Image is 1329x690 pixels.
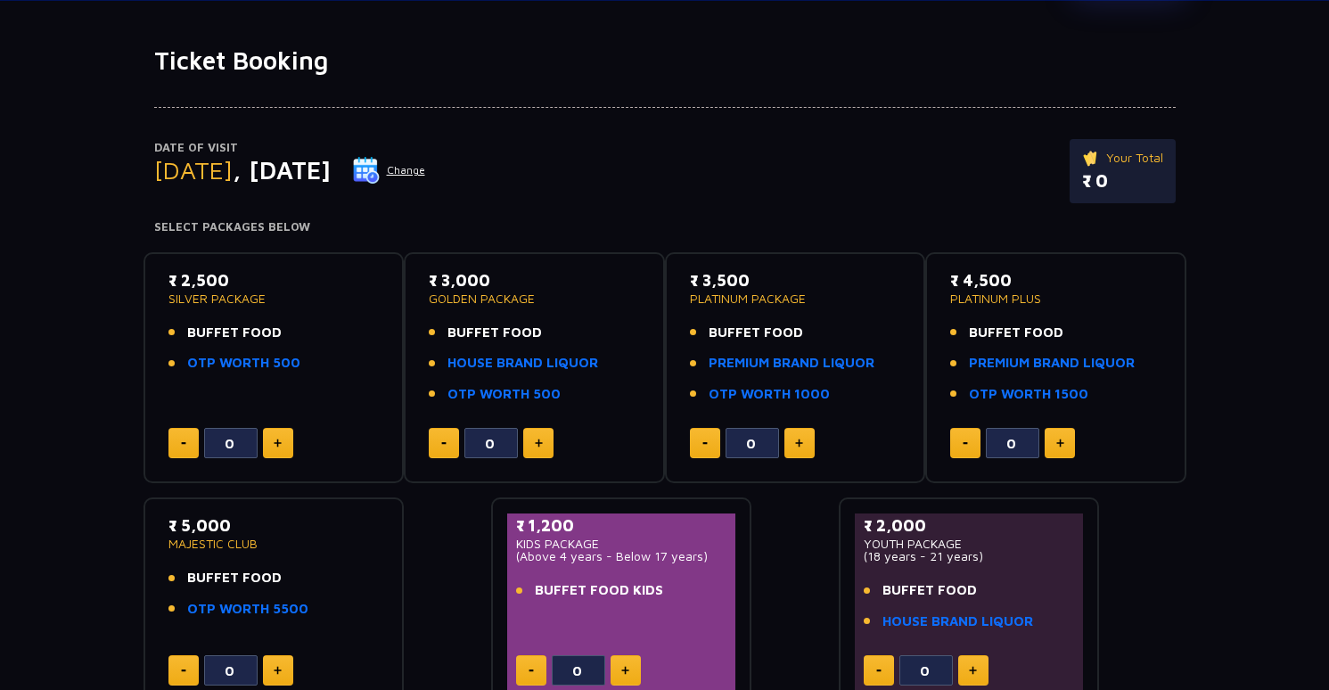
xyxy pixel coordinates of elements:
span: BUFFET FOOD [187,323,282,343]
img: minus [963,442,968,445]
span: BUFFET FOOD [709,323,803,343]
p: Date of Visit [154,139,426,157]
img: plus [274,439,282,448]
span: BUFFET FOOD [969,323,1063,343]
img: plus [1056,439,1064,448]
img: minus [181,442,186,445]
span: , [DATE] [233,155,331,185]
button: Change [352,156,426,185]
p: ₹ 3,000 [429,268,640,292]
a: PREMIUM BRAND LIQUOR [709,353,874,374]
p: PLATINUM PLUS [950,292,1161,305]
img: ticket [1082,148,1101,168]
a: PREMIUM BRAND LIQUOR [969,353,1135,374]
img: minus [702,442,708,445]
p: ₹ 2,500 [168,268,380,292]
img: plus [535,439,543,448]
img: minus [441,442,447,445]
p: (Above 4 years - Below 17 years) [516,550,727,563]
p: (18 years - 21 years) [864,550,1075,563]
p: ₹ 5,000 [168,513,380,538]
a: OTP WORTH 1500 [969,384,1088,405]
p: GOLDEN PACKAGE [429,292,640,305]
a: OTP WORTH 500 [187,353,300,374]
p: PLATINUM PACKAGE [690,292,901,305]
p: MAJESTIC CLUB [168,538,380,550]
img: plus [795,439,803,448]
img: plus [274,666,282,675]
p: ₹ 2,000 [864,513,1075,538]
span: [DATE] [154,155,233,185]
p: Your Total [1082,148,1163,168]
p: YOUTH PACKAGE [864,538,1075,550]
h1: Ticket Booking [154,45,1176,76]
img: minus [181,669,186,672]
p: ₹ 4,500 [950,268,1161,292]
a: OTP WORTH 1000 [709,384,830,405]
img: plus [621,666,629,675]
span: BUFFET FOOD KIDS [535,580,663,601]
img: minus [876,669,882,672]
h4: Select Packages Below [154,220,1176,234]
p: ₹ 0 [1082,168,1163,194]
a: OTP WORTH 500 [447,384,561,405]
a: OTP WORTH 5500 [187,599,308,620]
img: minus [529,669,534,672]
a: HOUSE BRAND LIQUOR [882,612,1033,632]
span: BUFFET FOOD [447,323,542,343]
img: plus [969,666,977,675]
span: BUFFET FOOD [882,580,977,601]
p: ₹ 3,500 [690,268,901,292]
p: ₹ 1,200 [516,513,727,538]
span: BUFFET FOOD [187,568,282,588]
p: KIDS PACKAGE [516,538,727,550]
a: HOUSE BRAND LIQUOR [447,353,598,374]
p: SILVER PACKAGE [168,292,380,305]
